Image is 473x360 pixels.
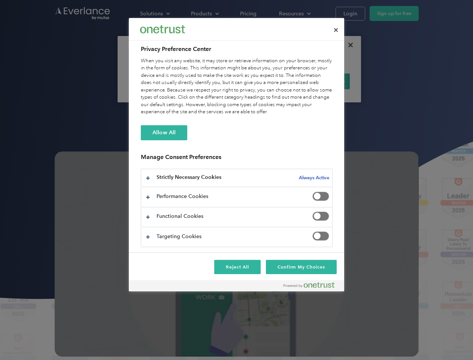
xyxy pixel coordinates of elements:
input: Submit [55,45,93,60]
h2: Privacy Preference Center [141,45,333,54]
div: Privacy Preference Center [129,18,344,291]
img: Everlance [140,25,185,33]
a: Powered by OneTrust Opens in a new Tab [284,282,340,291]
div: When you visit any website, it may store or retrieve information on your browser, mostly in the f... [141,57,333,116]
div: Everlance [140,22,185,37]
button: Reject All [214,260,261,274]
img: Powered by OneTrust Opens in a new Tab [284,282,334,288]
button: Allow All [141,125,187,140]
button: Close [328,22,344,38]
h3: Manage Consent Preferences [141,153,333,165]
div: Preference center [129,18,344,291]
button: Confirm My Choices [266,260,337,274]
